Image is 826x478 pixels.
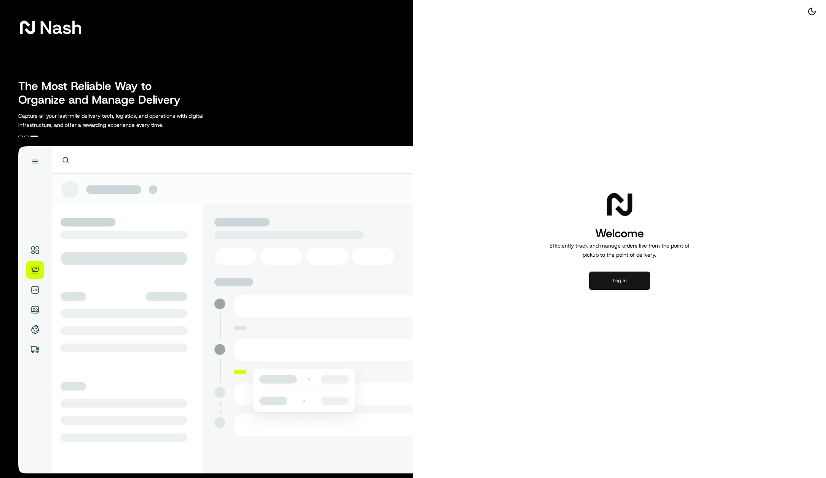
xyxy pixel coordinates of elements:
[546,226,693,241] h1: Welcome
[18,146,413,473] img: illustration
[18,79,189,107] h2: The Most Reliable Way to Organize and Manage Delivery
[18,111,238,129] p: Capture all your last-mile delivery tech, logistics, and operations with digital infrastructure, ...
[40,20,82,35] span: Nash
[589,272,650,290] button: Log in
[546,241,693,259] p: Efficiently track and manage orders live from the point of pickup to the point of delivery.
